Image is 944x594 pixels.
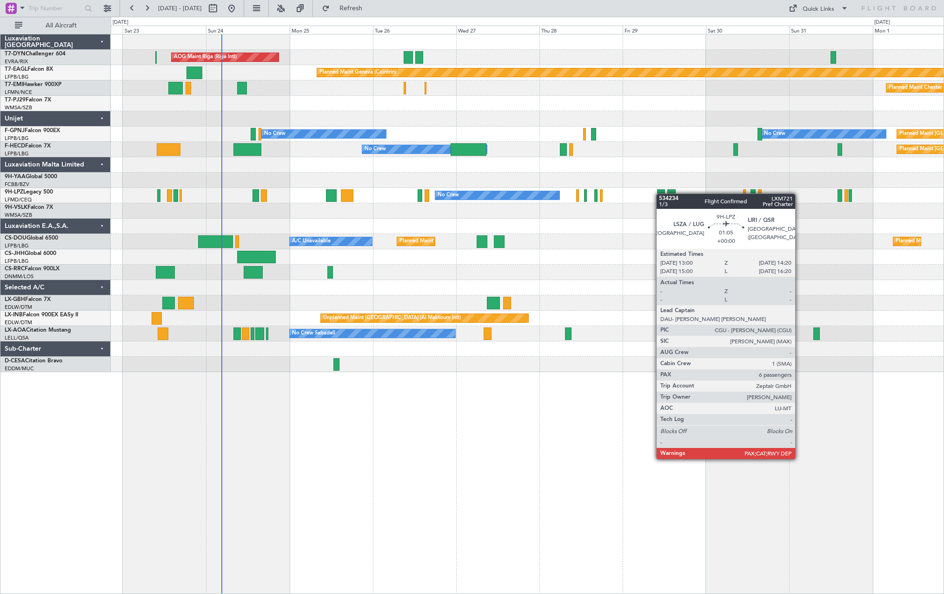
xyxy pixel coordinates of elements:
[5,89,32,96] a: LFMN/NCE
[5,365,34,372] a: EDDM/MUC
[5,51,66,57] a: T7-DYNChallenger 604
[5,312,23,318] span: LX-INB
[28,1,82,15] input: Trip Number
[706,26,789,34] div: Sat 30
[399,234,546,248] div: Planned Maint [GEOGRAPHIC_DATA] ([GEOGRAPHIC_DATA])
[5,135,29,142] a: LFPB/LBG
[5,297,25,302] span: LX-GBH
[5,235,27,241] span: CS-DOU
[5,97,26,103] span: T7-PJ29
[5,327,26,333] span: LX-AOA
[5,212,32,219] a: WMSA/SZB
[5,143,25,149] span: F-HECD
[292,327,335,340] div: No Crew Sabadell
[784,1,853,16] button: Quick Links
[5,242,29,249] a: LFPB/LBG
[5,174,57,180] a: 9H-YAAGlobal 5000
[113,19,128,27] div: [DATE]
[539,26,623,34] div: Thu 28
[319,66,396,80] div: Planned Maint Geneva (Cointrin)
[5,196,32,203] a: LFMD/CEQ
[5,150,29,157] a: LFPB/LBG
[5,266,25,272] span: CS-RRC
[5,358,25,364] span: D-CESA
[5,297,51,302] a: LX-GBHFalcon 7X
[290,26,373,34] div: Mon 25
[803,5,834,14] div: Quick Links
[5,273,33,280] a: DNMM/LOS
[5,327,71,333] a: LX-AOACitation Mustang
[318,1,373,16] button: Refresh
[5,251,56,256] a: CS-JHHGlobal 6000
[5,181,29,188] a: FCBB/BZV
[5,73,29,80] a: LFPB/LBG
[5,67,27,72] span: T7-EAGL
[5,97,51,103] a: T7-PJ29Falcon 7X
[5,205,27,210] span: 9H-VSLK
[123,26,206,34] div: Sat 23
[5,334,29,341] a: LELL/QSA
[323,311,461,325] div: Unplanned Maint [GEOGRAPHIC_DATA] (Al Maktoum Intl)
[5,104,32,111] a: WMSA/SZB
[889,81,942,95] div: Planned Maint Chester
[373,26,456,34] div: Tue 26
[5,312,78,318] a: LX-INBFalcon 900EX EASy II
[764,127,785,141] div: No Crew
[5,266,60,272] a: CS-RRCFalcon 900LX
[456,26,539,34] div: Wed 27
[874,19,890,27] div: [DATE]
[5,258,29,265] a: LFPB/LBG
[5,189,23,195] span: 9H-LPZ
[623,26,706,34] div: Fri 29
[438,188,459,202] div: No Crew
[174,50,237,64] div: AOG Maint Riga (Riga Intl)
[158,4,202,13] span: [DATE] - [DATE]
[365,142,386,156] div: No Crew
[332,5,371,12] span: Refresh
[5,143,51,149] a: F-HECDFalcon 7X
[264,127,286,141] div: No Crew
[5,304,32,311] a: EDLW/DTM
[5,251,25,256] span: CS-JHH
[5,82,23,87] span: T7-EMI
[292,234,331,248] div: A/C Unavailable
[5,128,60,133] a: F-GPNJFalcon 900EX
[5,82,61,87] a: T7-EMIHawker 900XP
[5,358,62,364] a: D-CESACitation Bravo
[708,234,730,248] div: No Crew
[5,67,53,72] a: T7-EAGLFalcon 8X
[5,174,26,180] span: 9H-YAA
[5,51,26,57] span: T7-DYN
[206,26,289,34] div: Sun 24
[5,58,28,65] a: EVRA/RIX
[5,319,32,326] a: EDLW/DTM
[789,26,872,34] div: Sun 31
[5,189,53,195] a: 9H-LPZLegacy 500
[10,18,101,33] button: All Aircraft
[24,22,98,29] span: All Aircraft
[5,205,53,210] a: 9H-VSLKFalcon 7X
[5,128,25,133] span: F-GPNJ
[5,235,58,241] a: CS-DOUGlobal 6500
